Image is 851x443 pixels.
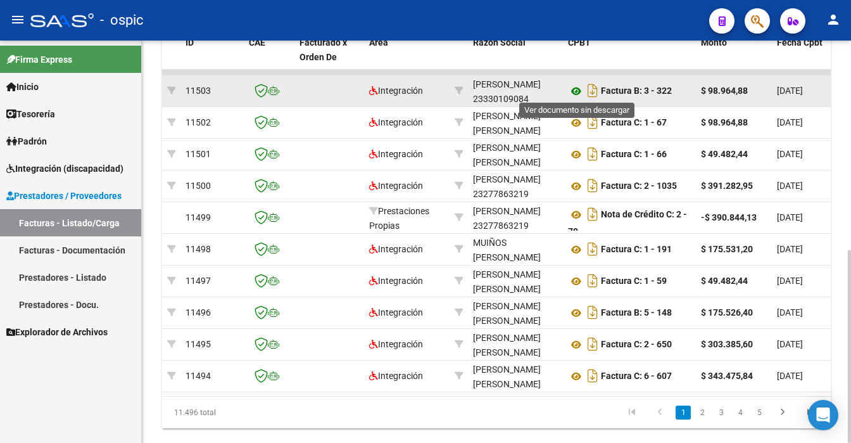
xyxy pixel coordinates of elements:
strong: Factura C: 1 - 191 [601,245,672,255]
datatable-header-cell: CAE [244,29,294,85]
span: [DATE] [777,276,803,286]
span: Facturado x Orden De [299,37,347,62]
span: 11500 [186,181,211,191]
span: Integración [369,339,423,349]
i: Descargar documento [584,176,601,196]
a: go to previous page [648,406,672,420]
span: Razón Social [473,37,526,48]
span: Integración [369,371,423,381]
div: 24924205802 [473,299,558,326]
strong: Nota de Crédito C: 2 - 70 [568,210,687,237]
div: MUIÑOS [PERSON_NAME] [473,236,558,265]
strong: $ 98.964,88 [701,86,748,96]
span: 11499 [186,212,211,222]
span: Prestaciones Propias [369,206,429,231]
span: [DATE] [777,117,803,127]
i: Descargar documento [584,271,601,291]
div: 27423250963 [473,267,558,294]
div: [PERSON_NAME] [PERSON_NAME] [473,331,558,360]
span: [DATE] [777,212,803,222]
a: 4 [733,406,748,420]
span: [DATE] [777,371,803,381]
span: Integración (discapacidad) [6,162,123,176]
a: 3 [714,406,729,420]
span: 11494 [186,371,211,381]
a: go to next page [771,406,795,420]
span: Firma Express [6,53,72,67]
span: 11495 [186,339,211,349]
li: page 2 [693,402,712,423]
span: Area [369,37,388,48]
a: go to first page [620,406,644,420]
span: Integración [369,307,423,318]
strong: $ 98.964,88 [701,117,748,127]
span: Explorador de Archivos [6,325,108,339]
strong: $ 175.531,20 [701,244,753,254]
strong: Factura C: 2 - 650 [601,340,672,350]
span: Integración [369,181,423,191]
i: Descargar documento [584,80,601,101]
span: Monto [701,37,727,48]
div: [PERSON_NAME] [PERSON_NAME] [473,141,558,170]
strong: -$ 390.844,13 [701,212,757,222]
datatable-header-cell: Facturado x Orden De [294,29,364,85]
div: [PERSON_NAME] [PERSON_NAME] [473,267,558,297]
div: 11.496 total [162,397,294,428]
strong: $ 49.482,44 [701,276,748,286]
datatable-header-cell: CPBT [563,29,696,85]
span: Inicio [6,80,39,94]
span: Integración [369,86,423,96]
a: go to last page [798,406,823,420]
div: 23277863219 [473,204,558,231]
div: 27258839779 [473,109,558,136]
div: [PERSON_NAME] [473,77,541,92]
span: Integración [369,244,423,254]
span: [DATE] [777,339,803,349]
span: - ospic [100,6,144,34]
strong: $ 343.475,84 [701,371,753,381]
datatable-header-cell: ID [180,29,244,85]
strong: Factura C: 1 - 67 [601,118,667,128]
strong: $ 391.282,95 [701,181,753,191]
datatable-header-cell: Area [364,29,450,85]
span: 11496 [186,307,211,318]
span: [DATE] [777,86,803,96]
span: Fecha Cpbt [777,37,823,48]
i: Descargar documento [584,112,601,132]
i: Descargar documento [584,144,601,164]
li: page 3 [712,402,731,423]
div: [PERSON_NAME] [473,204,541,219]
datatable-header-cell: Razón Social [468,29,563,85]
div: 20287361573 [473,236,558,262]
i: Descargar documento [584,239,601,259]
span: Tesorería [6,107,55,121]
span: 11497 [186,276,211,286]
span: 11501 [186,149,211,159]
strong: $ 175.526,40 [701,307,753,318]
span: Integración [369,276,423,286]
mat-icon: menu [10,12,25,27]
div: [PERSON_NAME] [PERSON_NAME] [473,363,558,392]
i: Descargar documento [584,366,601,386]
a: 1 [676,406,691,420]
div: 20259596174 [473,331,558,357]
strong: Factura C: 6 - 607 [601,371,672,382]
div: [PERSON_NAME] [PERSON_NAME] [473,109,558,138]
span: Integración [369,149,423,159]
span: ID [186,37,194,48]
div: 23277863219 [473,172,558,199]
span: 11503 [186,86,211,96]
span: [DATE] [777,307,803,318]
datatable-header-cell: Fecha Cpbt [772,29,829,85]
div: [PERSON_NAME] [473,172,541,187]
span: CPBT [568,37,591,48]
a: 2 [695,406,710,420]
span: [DATE] [777,149,803,159]
datatable-header-cell: Monto [696,29,772,85]
span: Integración [369,117,423,127]
span: 11502 [186,117,211,127]
span: [DATE] [777,244,803,254]
span: Padrón [6,134,47,148]
strong: $ 49.482,44 [701,149,748,159]
li: page 1 [674,402,693,423]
